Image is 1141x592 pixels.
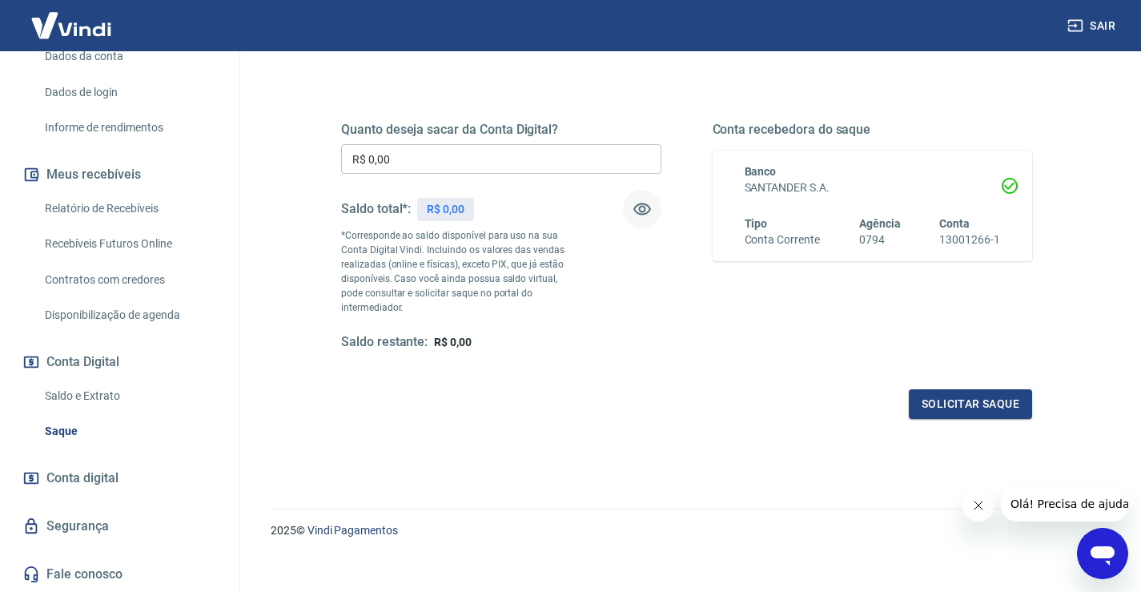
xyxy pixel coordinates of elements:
[19,157,220,192] button: Meus recebíveis
[939,217,970,230] span: Conta
[38,76,220,109] a: Dados de login
[713,122,1033,138] h5: Conta recebedora do saque
[909,389,1032,419] button: Solicitar saque
[341,334,428,351] h5: Saldo restante:
[859,232,901,248] h6: 0794
[19,461,220,496] a: Conta digital
[271,522,1103,539] p: 2025 ©
[19,1,123,50] img: Vindi
[38,192,220,225] a: Relatório de Recebíveis
[427,201,464,218] p: R$ 0,00
[939,232,1000,248] h6: 13001266-1
[38,415,220,448] a: Saque
[38,264,220,296] a: Contratos com credores
[307,524,398,537] a: Vindi Pagamentos
[745,179,1001,196] h6: SANTANDER S.A.
[19,509,220,544] a: Segurança
[19,557,220,592] a: Fale conosco
[859,217,901,230] span: Agência
[38,111,220,144] a: Informe de rendimentos
[745,165,777,178] span: Banco
[38,299,220,332] a: Disponibilização de agenda
[1064,11,1122,41] button: Sair
[962,489,994,522] iframe: Fechar mensagem
[38,380,220,413] a: Saldo e Extrato
[38,40,220,73] a: Dados da conta
[19,344,220,380] button: Conta Digital
[341,122,661,138] h5: Quanto deseja sacar da Conta Digital?
[745,217,768,230] span: Tipo
[745,232,820,248] h6: Conta Corrente
[10,11,135,24] span: Olá! Precisa de ajuda?
[341,201,411,217] h5: Saldo total*:
[38,228,220,260] a: Recebíveis Futuros Online
[434,336,472,348] span: R$ 0,00
[341,228,581,315] p: *Corresponde ao saldo disponível para uso na sua Conta Digital Vindi. Incluindo os valores das ve...
[1001,486,1128,522] iframe: Mensagem da empresa
[1077,528,1128,579] iframe: Botão para abrir a janela de mensagens
[46,467,119,489] span: Conta digital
